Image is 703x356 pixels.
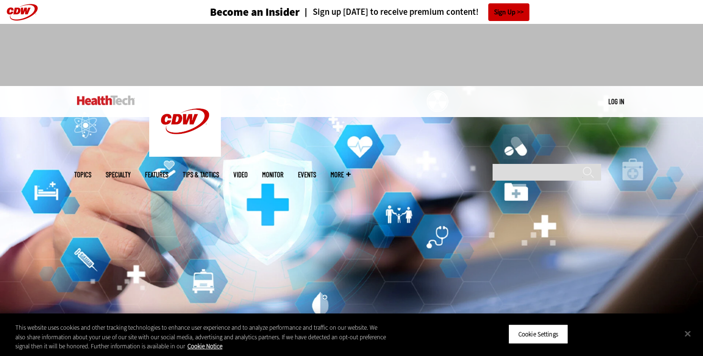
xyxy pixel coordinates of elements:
[183,171,219,178] a: Tips & Tactics
[488,3,529,21] a: Sign Up
[233,171,248,178] a: Video
[298,171,316,178] a: Events
[608,97,624,106] a: Log in
[608,97,624,107] div: User menu
[149,149,221,159] a: CDW
[145,171,168,178] a: Features
[77,96,135,105] img: Home
[677,323,698,344] button: Close
[262,171,284,178] a: MonITor
[210,7,300,18] h3: Become an Insider
[174,7,300,18] a: Become an Insider
[74,171,91,178] span: Topics
[187,342,222,350] a: More information about your privacy
[508,324,568,344] button: Cookie Settings
[15,323,387,351] div: This website uses cookies and other tracking technologies to enhance user experience and to analy...
[149,86,221,157] img: Home
[106,171,131,178] span: Specialty
[300,8,479,17] a: Sign up [DATE] to receive premium content!
[177,33,526,76] iframe: advertisement
[330,171,351,178] span: More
